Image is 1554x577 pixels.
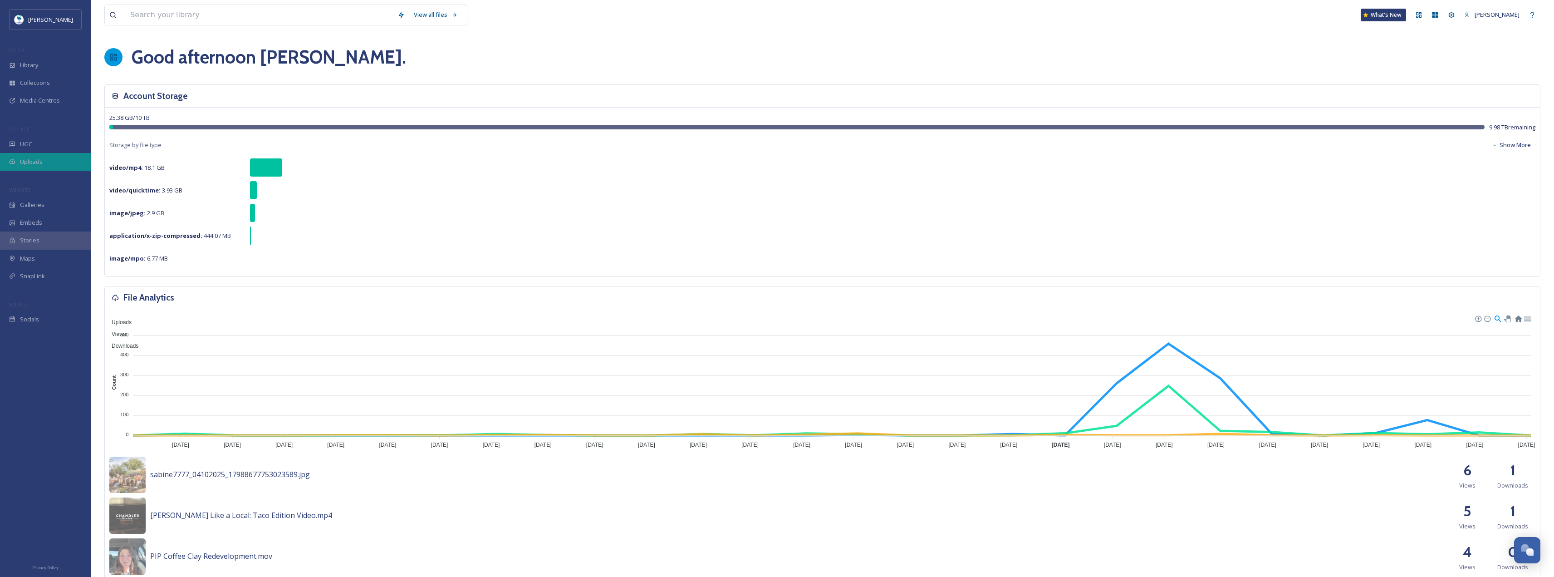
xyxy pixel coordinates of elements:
[28,15,73,24] span: [PERSON_NAME]
[123,291,174,304] h3: File Analytics
[20,236,39,245] span: Stories
[431,442,448,448] tspan: [DATE]
[111,375,117,390] text: Count
[1361,9,1406,21] a: What's New
[20,79,50,87] span: Collections
[1156,442,1173,448] tspan: [DATE]
[172,442,189,448] tspan: [DATE]
[126,5,393,25] input: Search your library
[534,442,552,448] tspan: [DATE]
[690,442,707,448] tspan: [DATE]
[109,186,161,194] strong: video/quicktime :
[120,392,128,397] tspan: 200
[109,209,146,217] strong: image/jpeg :
[109,232,231,240] span: 444.07 MB
[224,442,241,448] tspan: [DATE]
[586,442,603,448] tspan: [DATE]
[1466,442,1484,448] tspan: [DATE]
[1463,500,1471,522] h2: 5
[1363,442,1380,448] tspan: [DATE]
[109,209,164,217] span: 2.9 GB
[1259,442,1276,448] tspan: [DATE]
[1494,314,1501,322] div: Selection Zoom
[793,442,810,448] tspan: [DATE]
[20,315,39,324] span: Socials
[120,412,128,417] tspan: 100
[20,201,44,209] span: Galleries
[15,15,24,24] img: download.jpeg
[20,158,43,166] span: Uploads
[150,551,272,561] span: PIP Coffee Clay Redevelopment.mov
[1207,442,1225,448] tspan: [DATE]
[1514,537,1540,563] button: Open Chat
[275,442,293,448] tspan: [DATE]
[1475,10,1520,19] span: [PERSON_NAME]
[109,141,162,149] span: Storage by file type
[1504,316,1510,321] div: Panning
[327,442,344,448] tspan: [DATE]
[20,140,32,148] span: UGC
[20,272,45,281] span: SnapLink
[1104,442,1121,448] tspan: [DATE]
[409,6,462,24] a: View all files
[109,254,168,262] span: 6.77 MB
[9,126,29,133] span: COLLECT
[1518,442,1535,448] tspan: [DATE]
[9,187,30,193] span: WIDGETS
[1475,315,1481,321] div: Zoom In
[123,89,188,103] h3: Account Storage
[120,352,128,357] tspan: 400
[1460,6,1524,24] a: [PERSON_NAME]
[120,372,128,377] tspan: 300
[1484,315,1490,321] div: Zoom Out
[845,442,862,448] tspan: [DATE]
[20,96,60,105] span: Media Centres
[109,254,146,262] strong: image/mpo :
[1000,442,1018,448] tspan: [DATE]
[109,163,165,172] span: 18.1 GB
[741,442,759,448] tspan: [DATE]
[1497,522,1528,531] span: Downloads
[109,457,146,493] img: 34188ba4-f0e3-46fa-a3d9-7fe7b4ebc869.jpg
[1459,563,1476,572] span: Views
[1497,563,1528,572] span: Downloads
[483,442,500,448] tspan: [DATE]
[109,232,202,240] strong: application/x-zip-compressed :
[1523,314,1531,322] div: Menu
[9,47,25,54] span: MEDIA
[1487,136,1535,154] button: Show More
[105,343,138,349] span: Downloads
[126,432,128,437] tspan: 0
[638,442,655,448] tspan: [DATE]
[105,331,126,337] span: Views
[1508,541,1518,563] h2: 0
[120,331,128,337] tspan: 500
[1463,541,1472,563] h2: 4
[150,469,310,479] span: sabine7777_04102025_17988677753023589.jpg
[897,442,914,448] tspan: [DATE]
[9,301,27,308] span: SOCIALS
[20,218,42,227] span: Embeds
[1459,481,1476,490] span: Views
[1510,459,1515,481] h2: 1
[32,562,59,572] a: Privacy Policy
[1414,442,1431,448] tspan: [DATE]
[109,538,146,575] img: 23c77ce5-6982-4f3a-9270-f150510090e8.jpg
[379,442,396,448] tspan: [DATE]
[1311,442,1328,448] tspan: [DATE]
[132,44,406,71] h1: Good afternoon [PERSON_NAME] .
[109,498,146,534] img: c8eb9d7f-0477-4e9c-b111-a4d68e866d55.jpg
[949,442,966,448] tspan: [DATE]
[109,113,150,122] span: 25.38 GB / 10 TB
[20,254,35,263] span: Maps
[20,61,38,69] span: Library
[150,510,332,520] span: [PERSON_NAME] Like a Local: Taco Edition Video.mp4
[109,163,143,172] strong: video/mp4 :
[1489,123,1535,132] span: 9.98 TB remaining
[32,565,59,571] span: Privacy Policy
[109,186,182,194] span: 3.93 GB
[1514,314,1522,322] div: Reset Zoom
[105,319,132,325] span: Uploads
